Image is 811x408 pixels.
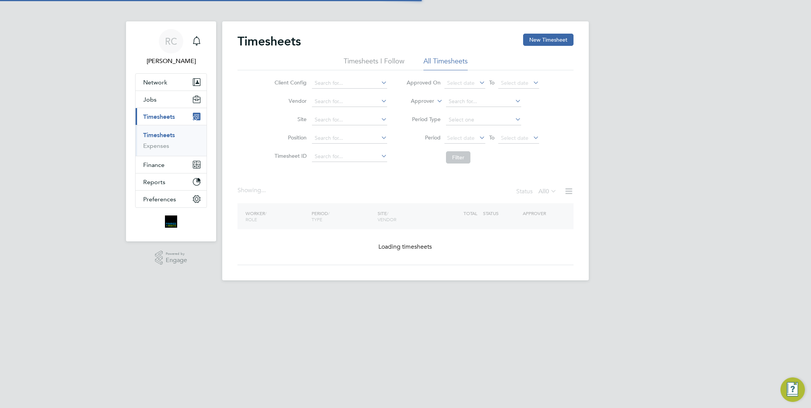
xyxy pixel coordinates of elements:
a: Timesheets [143,131,175,139]
button: Network [136,74,207,91]
span: To [487,78,497,87]
label: Approved On [406,79,441,86]
span: Powered by [166,251,187,257]
label: Timesheet ID [272,152,307,159]
label: Vendor [272,97,307,104]
span: Select date [501,79,528,86]
input: Search for... [312,78,387,89]
span: ... [261,186,266,194]
li: All Timesheets [423,57,468,70]
label: All [538,188,557,195]
div: Showing [237,186,267,194]
button: Engage Resource Center [780,377,805,402]
img: bromak-logo-retina.png [165,215,177,228]
a: Expenses [143,142,169,149]
button: Preferences [136,191,207,207]
label: Client Config [272,79,307,86]
div: Timesheets [136,125,207,156]
button: Reports [136,173,207,190]
button: New Timesheet [523,34,574,46]
label: Approver [400,97,434,105]
nav: Main navigation [126,21,216,241]
input: Search for... [312,151,387,162]
span: Jobs [143,96,157,103]
input: Select one [446,115,521,125]
button: Filter [446,151,470,164]
div: Status [516,186,558,197]
span: Select date [447,79,475,86]
span: Finance [143,161,165,168]
span: Timesheets [143,113,175,120]
label: Period Type [406,116,441,123]
a: RC[PERSON_NAME] [135,29,207,66]
span: To [487,133,497,142]
input: Search for... [446,96,521,107]
span: Reports [143,178,165,186]
input: Search for... [312,133,387,144]
span: Engage [166,257,187,264]
label: Period [406,134,441,141]
span: Select date [447,134,475,141]
button: Timesheets [136,108,207,125]
button: Jobs [136,91,207,108]
span: 0 [546,188,549,195]
button: Finance [136,156,207,173]
a: Powered byEngage [155,251,187,265]
input: Search for... [312,115,387,125]
a: Go to home page [135,215,207,228]
label: Site [272,116,307,123]
span: RC [165,36,177,46]
span: Select date [501,134,528,141]
label: Position [272,134,307,141]
li: Timesheets I Follow [344,57,404,70]
span: Robyn Clarke [135,57,207,66]
h2: Timesheets [237,34,301,49]
span: Preferences [143,196,176,203]
input: Search for... [312,96,387,107]
span: Network [143,79,167,86]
